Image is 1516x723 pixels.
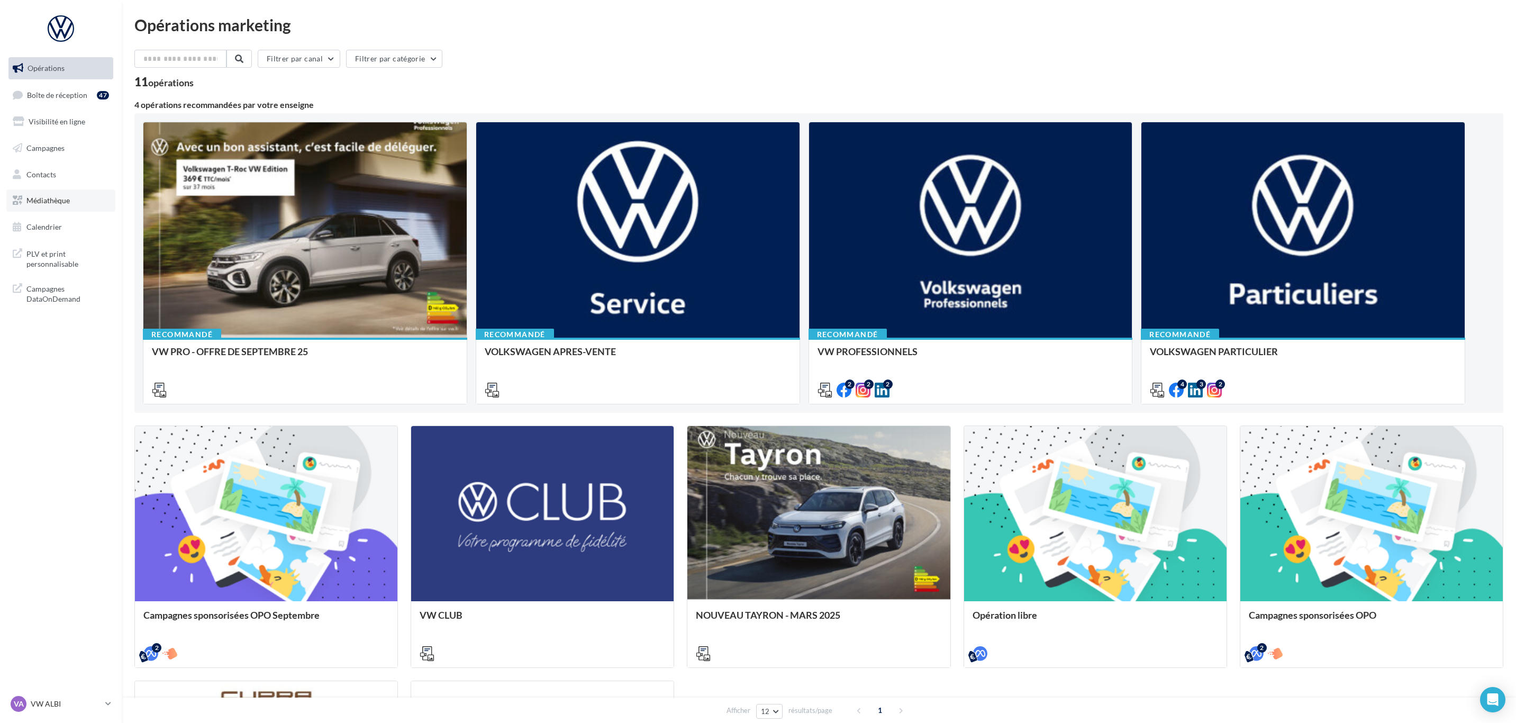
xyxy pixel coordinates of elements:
[31,699,101,709] p: VW ALBI
[97,91,109,100] div: 47
[28,64,65,73] span: Opérations
[258,50,340,68] button: Filtrer par canal
[6,216,115,238] a: Calendrier
[27,90,87,99] span: Boîte de réception
[6,242,115,274] a: PLV et print personnalisable
[1177,379,1187,389] div: 4
[1141,329,1219,340] div: Recommandé
[788,706,832,716] span: résultats/page
[6,111,115,133] a: Visibilité en ligne
[6,57,115,79] a: Opérations
[476,329,554,340] div: Recommandé
[818,346,1124,367] div: VW PROFESSIONNELS
[152,346,458,367] div: VW PRO - OFFRE DE SEPTEMBRE 25
[26,196,70,205] span: Médiathèque
[809,329,887,340] div: Recommandé
[1257,643,1267,653] div: 2
[756,704,783,719] button: 12
[1150,346,1456,367] div: VOLKSWAGEN PARTICULIER
[845,379,855,389] div: 2
[6,137,115,159] a: Campagnes
[26,143,65,152] span: Campagnes
[1196,379,1206,389] div: 3
[346,50,442,68] button: Filtrer par catégorie
[864,379,874,389] div: 2
[6,277,115,309] a: Campagnes DataOnDemand
[727,706,750,716] span: Afficher
[134,101,1503,109] div: 4 opérations recommandées par votre enseigne
[1215,379,1225,389] div: 2
[26,247,109,269] span: PLV et print personnalisable
[134,17,1503,33] div: Opérations marketing
[1480,687,1505,712] div: Open Intercom Messenger
[148,78,194,87] div: opérations
[134,76,194,88] div: 11
[26,222,62,231] span: Calendrier
[143,610,389,631] div: Campagnes sponsorisées OPO Septembre
[6,164,115,186] a: Contacts
[696,610,941,631] div: NOUVEAU TAYRON - MARS 2025
[761,707,770,716] span: 12
[26,282,109,304] span: Campagnes DataOnDemand
[973,610,1218,631] div: Opération libre
[872,702,888,719] span: 1
[143,329,221,340] div: Recommandé
[8,694,113,714] a: VA VW ALBI
[29,117,85,126] span: Visibilité en ligne
[1249,610,1494,631] div: Campagnes sponsorisées OPO
[6,84,115,106] a: Boîte de réception47
[883,379,893,389] div: 2
[6,189,115,212] a: Médiathèque
[152,643,161,653] div: 2
[420,610,665,631] div: VW CLUB
[26,169,56,178] span: Contacts
[485,346,791,367] div: VOLKSWAGEN APRES-VENTE
[14,699,24,709] span: VA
